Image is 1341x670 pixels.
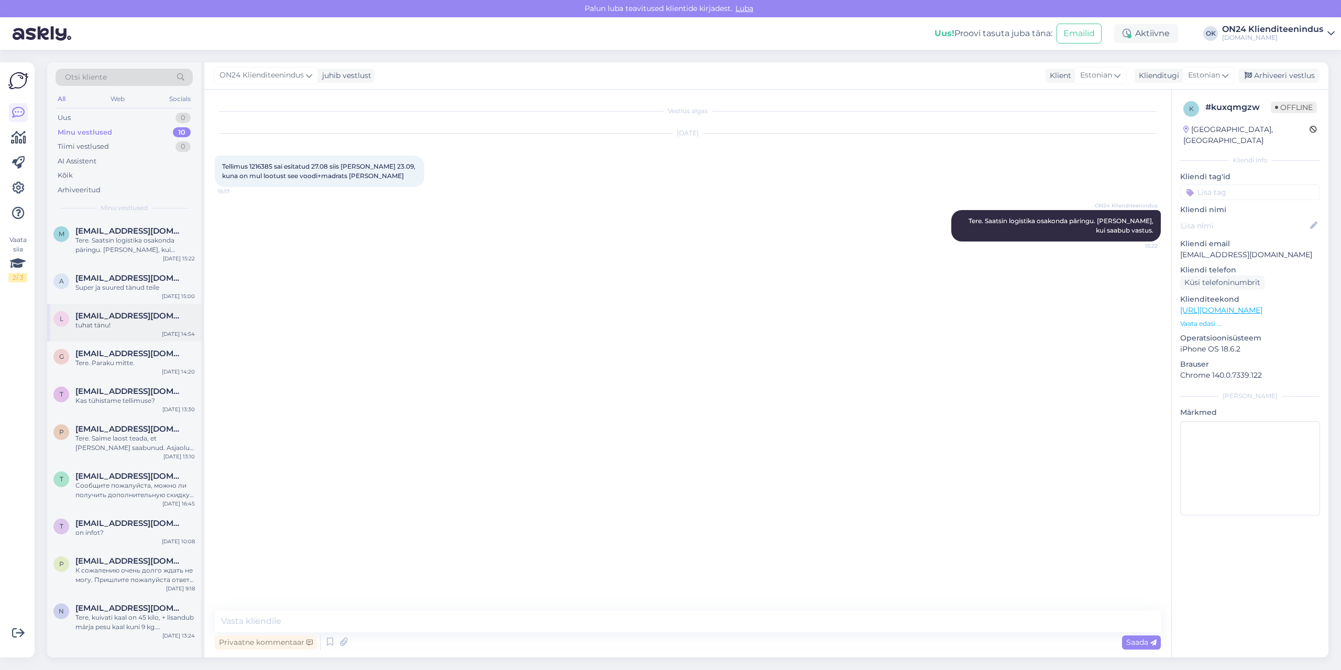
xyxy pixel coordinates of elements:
span: Estonian [1080,70,1112,81]
div: [GEOGRAPHIC_DATA], [GEOGRAPHIC_DATA] [1183,124,1310,146]
div: juhib vestlust [318,70,371,81]
span: l [60,315,63,323]
div: Klient [1046,70,1071,81]
span: t [60,390,63,398]
p: Chrome 140.0.7339.122 [1180,370,1320,381]
div: 2 / 3 [8,273,27,282]
span: n [59,607,64,615]
p: Brauser [1180,359,1320,370]
span: toomas.raist@gmail.com [75,387,184,396]
p: Märkmed [1180,407,1320,418]
div: Privaatne kommentaar [215,635,317,650]
div: [DATE] 13:30 [162,405,195,413]
span: Tellimus 1216385 sai esitatud 27.08 siis [PERSON_NAME] 23.09, kuna on mul lootust see voodi+madra... [222,162,417,180]
span: Minu vestlused [101,203,148,213]
p: Kliendi email [1180,238,1320,249]
span: 15:22 [1118,242,1158,250]
span: piret.piiroja.777@gmail.ee [75,424,184,434]
div: К сожалению очень долго ждать не могу. Пришлите пожалуйста ответ на почте [EMAIL_ADDRESS][DOMAIN_... [75,566,195,585]
div: [DATE] 13:24 [162,632,195,640]
span: mennuke85@gmail.com [75,226,184,236]
div: Aktiivne [1114,24,1178,43]
span: annely.karu@mail.ee [75,273,184,283]
div: Küsi telefoninumbrit [1180,276,1265,290]
div: [DATE] 14:54 [162,330,195,338]
div: Сообщите пожалуйста, можно ли получить дополнительную скидку на диван [GEOGRAPHIC_DATA] MN-405491... [75,481,195,500]
input: Lisa tag [1180,184,1320,200]
p: [EMAIL_ADDRESS][DOMAIN_NAME] [1180,249,1320,260]
span: t [60,475,63,483]
p: Kliendi nimi [1180,204,1320,215]
span: k [1189,105,1194,113]
div: Tere. Saime laost teada, et [PERSON_NAME] saabunud. Asjaolud on uurimisel. Anname Teile koheselt ... [75,434,195,453]
p: Operatsioonisüsteem [1180,333,1320,344]
p: Klienditeekond [1180,294,1320,305]
div: Klienditugi [1135,70,1179,81]
div: [PERSON_NAME] [1180,391,1320,401]
div: [DATE] 15:00 [162,292,195,300]
div: AI Assistent [58,156,96,167]
div: [DATE] 16:45 [162,500,195,508]
div: Arhiveeritud [58,185,101,195]
div: Vaata siia [8,235,27,282]
span: a [59,277,64,285]
span: P [59,560,64,568]
div: [DATE] 10:08 [162,537,195,545]
span: Pavelumb@gmail.com [75,556,184,566]
div: [DATE] 13:10 [163,453,195,460]
div: Proovi tasuta juba täna: [935,27,1052,40]
b: Uus! [935,28,954,38]
div: Super ja suured tänud teile [75,283,195,292]
span: Offline [1271,102,1317,113]
p: Vaata edasi ... [1180,319,1320,328]
span: p [59,428,64,436]
span: Tere. Saatsin logistika osakonda päringu. [PERSON_NAME], kui saabub vastus. [969,217,1155,234]
span: liisa2201@gmail.com [75,311,184,321]
div: 0 [175,113,191,123]
span: Estonian [1188,70,1220,81]
p: Kliendi tag'id [1180,171,1320,182]
div: Tere. Saatsin logistika osakonda päringu. [PERSON_NAME], kui saabub vastus. [75,236,195,255]
div: [DATE] [215,128,1161,138]
input: Lisa nimi [1181,220,1308,232]
div: Kliendi info [1180,156,1320,165]
span: tiia069@gmail.com [75,519,184,528]
p: iPhone OS 18.6.2 [1180,344,1320,355]
span: g [59,353,64,360]
div: Arhiveeri vestlus [1238,69,1319,83]
div: [DATE] 9:18 [166,585,195,592]
span: ON24 Klienditeenindus [1095,202,1158,210]
a: ON24 Klienditeenindus[DOMAIN_NAME] [1222,25,1335,42]
div: Tiimi vestlused [58,141,109,152]
div: tuhat tänu! [75,321,195,330]
span: grosselisabeth16@gmail.com [75,349,184,358]
img: Askly Logo [8,71,28,91]
span: m [59,230,64,238]
div: Minu vestlused [58,127,112,138]
div: Web [108,92,127,106]
span: 15:17 [218,188,257,195]
div: 0 [175,141,191,152]
div: on infot? [75,528,195,537]
div: ON24 Klienditeenindus [1222,25,1323,34]
span: Otsi kliente [65,72,107,83]
div: Tere. Paraku mitte. [75,358,195,368]
span: t [60,522,63,530]
div: [DOMAIN_NAME] [1222,34,1323,42]
div: Socials [167,92,193,106]
p: Kliendi telefon [1180,265,1320,276]
span: Saada [1126,638,1157,647]
div: # kuxqmgzw [1205,101,1271,114]
div: 10 [173,127,191,138]
div: Uus [58,113,71,123]
div: All [56,92,68,106]
span: nele.mandla@gmail.com [75,603,184,613]
span: trulling@mail.ru [75,471,184,481]
div: Tere, kuivati kaal on 45 kilo, + lisandub märja pesu kaal kuni 9 kg. [PERSON_NAME] peaks kannatam... [75,613,195,632]
div: Kas tühistame tellimuse? [75,396,195,405]
div: Vestlus algas [215,106,1161,116]
span: ON24 Klienditeenindus [219,70,304,81]
a: [URL][DOMAIN_NAME] [1180,305,1262,315]
div: OK [1203,26,1218,41]
button: Emailid [1057,24,1102,43]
